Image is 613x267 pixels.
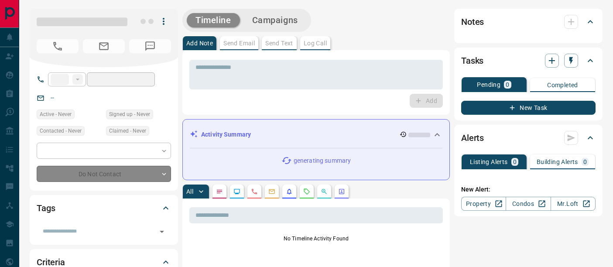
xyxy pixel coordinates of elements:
div: Notes [461,11,596,32]
p: Completed [547,82,578,88]
p: 0 [506,82,509,88]
p: 0 [583,159,587,165]
span: No Number [129,39,171,53]
button: Campaigns [243,13,307,27]
h2: Tasks [461,54,483,68]
span: Contacted - Never [40,127,82,135]
button: Open [156,226,168,238]
div: Do Not Contact [37,166,171,182]
svg: Emails [268,188,275,195]
svg: Listing Alerts [286,188,293,195]
button: Timeline [187,13,240,27]
svg: Calls [251,188,258,195]
p: Add Note [186,40,213,46]
div: Alerts [461,127,596,148]
span: Signed up - Never [109,110,150,119]
h2: Alerts [461,131,484,145]
p: No Timeline Activity Found [189,235,443,243]
p: Building Alerts [537,159,578,165]
a: Property [461,197,506,211]
svg: Agent Actions [338,188,345,195]
p: All [186,188,193,195]
svg: Requests [303,188,310,195]
h2: Tags [37,201,55,215]
a: Mr.Loft [551,197,596,211]
svg: Notes [216,188,223,195]
div: Activity Summary [190,127,442,143]
a: Condos [506,197,551,211]
span: No Email [83,39,125,53]
a: -- [51,94,54,101]
svg: Lead Browsing Activity [233,188,240,195]
p: Pending [477,82,500,88]
p: 0 [513,159,517,165]
p: New Alert: [461,185,596,194]
p: Activity Summary [201,130,251,139]
span: Claimed - Never [109,127,146,135]
p: Listing Alerts [470,159,508,165]
h2: Notes [461,15,484,29]
span: No Number [37,39,79,53]
span: Active - Never [40,110,72,119]
div: Tasks [461,50,596,71]
button: New Task [461,101,596,115]
div: Tags [37,198,171,219]
svg: Opportunities [321,188,328,195]
p: generating summary [294,156,351,165]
